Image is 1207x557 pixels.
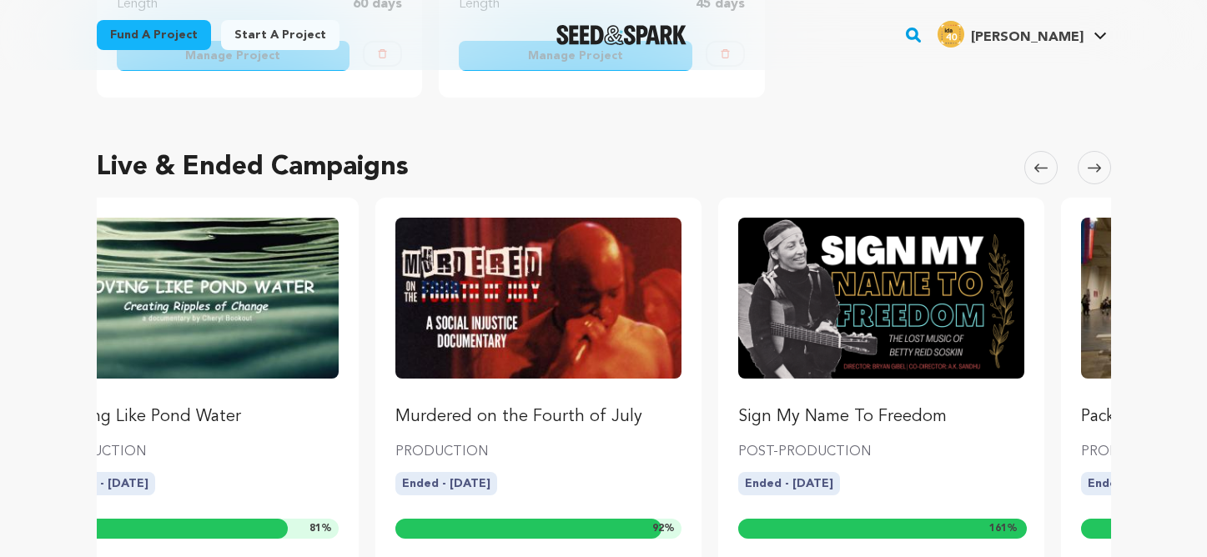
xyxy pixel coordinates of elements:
img: 4dc3c4680312d091.png [938,21,964,48]
a: Start a project [221,20,339,50]
p: Ended - [DATE] [738,472,840,495]
p: Ended - [DATE] [395,472,497,495]
a: Fund Murdered on the Fourth of July [395,218,681,428]
img: Seed&Spark Logo Dark Mode [556,25,687,45]
a: Fund Sign My Name To Freedom [738,218,1024,428]
span: 92 [652,524,664,534]
a: Lilla S.'s Profile [934,18,1110,48]
p: POST-PRODUCTION [738,442,1024,462]
span: Lilla S.'s Profile [934,18,1110,53]
a: Fund a project [97,20,211,50]
div: Lilla S.'s Profile [938,21,1084,48]
p: Ended - [DATE] [53,472,155,495]
span: 81 [309,524,321,534]
h2: Live & Ended Campaigns [97,148,409,188]
span: % [652,522,675,535]
p: Murdered on the Fourth of July [395,405,681,429]
p: PRODUCTION [53,442,339,462]
p: PRODUCTION [395,442,681,462]
span: % [309,522,332,535]
p: Moving Like Pond Water [53,405,339,429]
a: Seed&Spark Homepage [556,25,687,45]
a: Fund Moving Like Pond Water [53,218,339,428]
p: Ended - [DATE] [1081,472,1183,495]
span: 161 [989,524,1007,534]
p: Sign My Name To Freedom [738,405,1024,429]
span: [PERSON_NAME] [971,31,1084,44]
span: % [989,522,1018,535]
